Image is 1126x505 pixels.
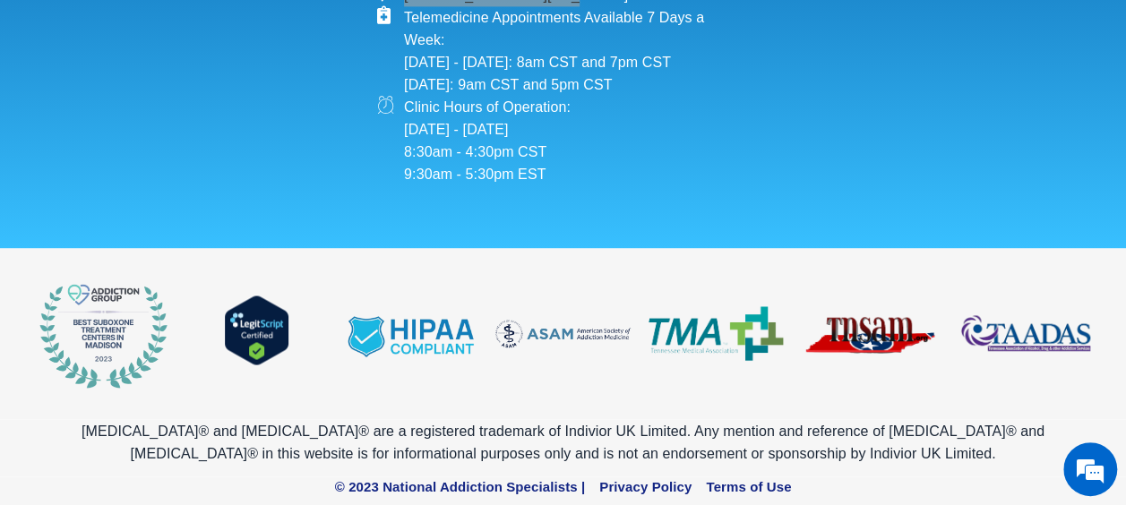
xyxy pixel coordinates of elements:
a: Verify LegitScript Approval for www.nationaladdictionspecialists.com [224,353,289,368]
p: [MEDICAL_DATA]® and [MEDICAL_DATA]® are a registered trademark of Indivior UK Limited. Any mentio... [18,419,1108,464]
div: Navigation go back [20,92,47,119]
div: Chat with us now [120,94,328,117]
img: Verify Approval for www.nationaladdictionspecialists.com [224,295,289,365]
a: Terms of Use [706,476,791,497]
img: hipaa compliant suboxone clinic telemdicine [342,304,477,362]
span: Clinic Hours of Operation: [DATE] - [DATE] 8:30am - 4:30pm CST 9:30am - 5:30pm EST [400,96,571,185]
div: Minimize live chat window [294,9,337,52]
span: © 2023 National Addiction Specialists | [335,476,586,497]
a: Privacy Policy [599,476,692,497]
span: We're online! [104,143,247,324]
img: Tennessee Medical Association [649,306,784,360]
img: ASAM (American Society of Addiction Medicine) [495,320,631,348]
img: Tennessee Society of Addiction Medicine [802,311,937,356]
span: Telemedicine Appointments Available 7 Days a Week: [DATE] - [DATE]: 8am CST and 7pm CST [DATE]: 9... [400,6,726,96]
textarea: Type your message and hit 'Enter' [9,324,341,387]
